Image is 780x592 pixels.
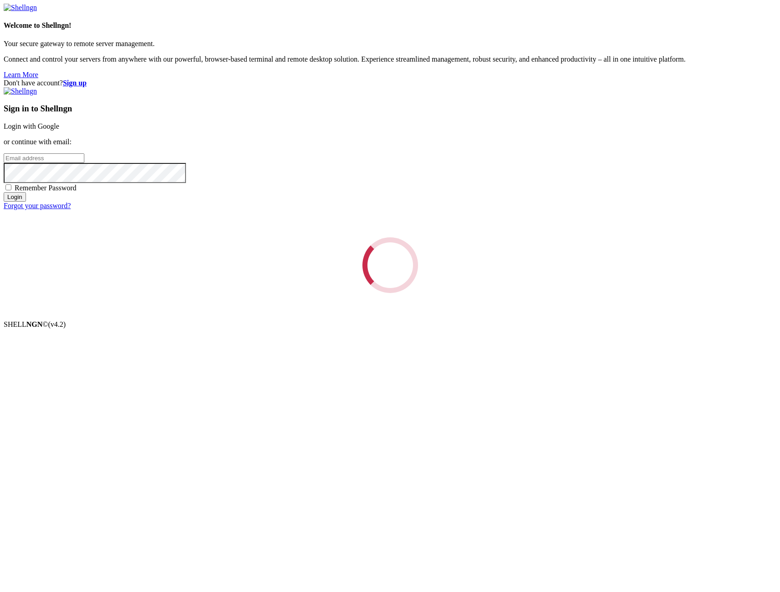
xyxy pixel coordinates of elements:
span: 4.2.0 [48,320,66,328]
div: Don't have account? [4,79,776,87]
span: Remember Password [15,184,77,192]
p: or continue with email: [4,138,776,146]
a: Login with Google [4,122,59,130]
a: Forgot your password? [4,202,71,210]
div: Loading... [351,226,429,304]
a: Learn More [4,71,38,79]
img: Shellngn [4,87,37,95]
h3: Sign in to Shellngn [4,104,776,114]
p: Connect and control your servers from anywhere with our powerful, browser-based terminal and remo... [4,55,776,63]
input: Email address [4,153,84,163]
p: Your secure gateway to remote server management. [4,40,776,48]
span: SHELL © [4,320,66,328]
h4: Welcome to Shellngn! [4,21,776,30]
b: NGN [26,320,43,328]
input: Remember Password [5,184,11,190]
input: Login [4,192,26,202]
a: Sign up [63,79,87,87]
img: Shellngn [4,4,37,12]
